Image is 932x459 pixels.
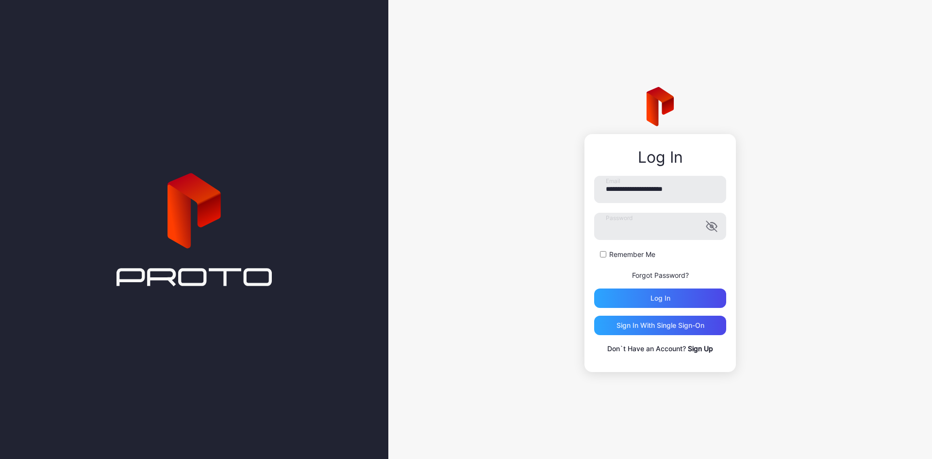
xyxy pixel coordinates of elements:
button: Sign in With Single Sign-On [594,316,726,335]
input: Password [594,213,726,240]
div: Log in [650,294,670,302]
a: Sign Up [688,344,713,353]
div: Sign in With Single Sign-On [616,322,704,329]
div: Log In [594,149,726,166]
button: Log in [594,289,726,308]
button: Password [706,221,717,232]
a: Forgot Password? [632,271,689,279]
input: Email [594,176,726,203]
label: Remember Me [609,250,655,259]
p: Don`t Have an Account? [594,343,726,355]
